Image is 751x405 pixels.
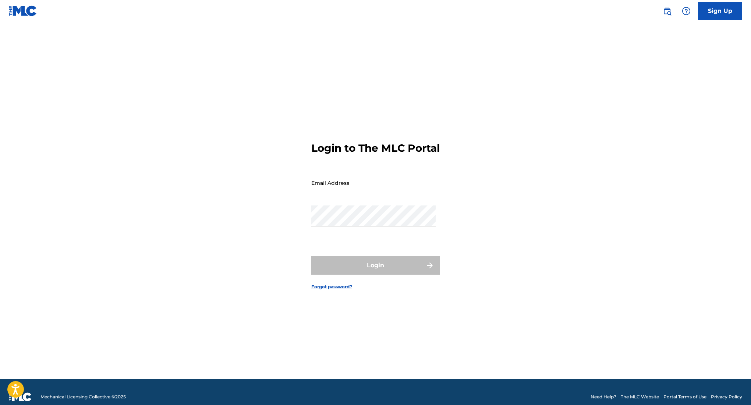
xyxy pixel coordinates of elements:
[660,4,674,18] a: Public Search
[9,392,32,401] img: logo
[311,142,440,155] h3: Login to The MLC Portal
[663,7,672,15] img: search
[40,394,126,400] span: Mechanical Licensing Collective © 2025
[591,394,616,400] a: Need Help?
[621,394,659,400] a: The MLC Website
[663,394,706,400] a: Portal Terms of Use
[714,370,751,405] iframe: Chat Widget
[679,4,694,18] div: Help
[9,6,37,16] img: MLC Logo
[311,283,352,290] a: Forgot password?
[711,394,742,400] a: Privacy Policy
[698,2,742,20] a: Sign Up
[682,7,691,15] img: help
